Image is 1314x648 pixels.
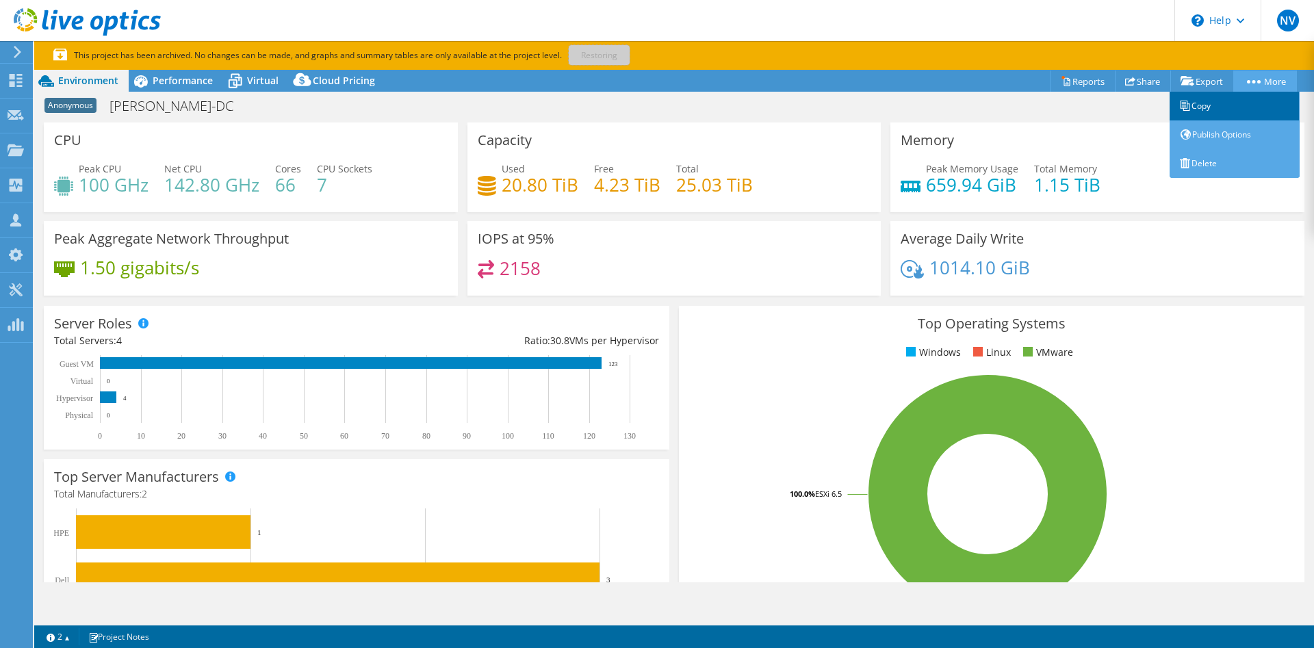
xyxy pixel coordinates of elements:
[1170,149,1300,178] a: Delete
[1170,92,1300,120] a: Copy
[164,162,202,175] span: Net CPU
[53,528,69,538] text: HPE
[1115,70,1171,92] a: Share
[123,395,127,402] text: 4
[103,99,255,114] h1: [PERSON_NAME]-DC
[54,231,289,246] h3: Peak Aggregate Network Throughput
[55,575,69,585] text: Dell
[53,48,724,63] p: This project has been archived. No changes can be made, and graphs and summary tables are only av...
[929,260,1030,275] h4: 1014.10 GiB
[901,231,1024,246] h3: Average Daily Write
[142,487,147,500] span: 2
[422,431,430,441] text: 80
[65,411,93,420] text: Physical
[80,260,199,275] h4: 1.50 gigabits/s
[970,345,1011,360] li: Linux
[1020,345,1073,360] li: VMware
[54,469,219,484] h3: Top Server Manufacturers
[676,177,753,192] h4: 25.03 TiB
[79,628,159,645] a: Project Notes
[1277,10,1299,31] span: NV
[594,177,660,192] h4: 4.23 TiB
[37,628,79,645] a: 2
[1191,14,1204,27] svg: \n
[340,431,348,441] text: 60
[926,162,1018,175] span: Peak Memory Usage
[56,393,93,403] text: Hypervisor
[623,431,636,441] text: 130
[58,74,118,87] span: Environment
[478,231,554,246] h3: IOPS at 95%
[903,345,961,360] li: Windows
[676,162,699,175] span: Total
[300,431,308,441] text: 50
[583,431,595,441] text: 120
[259,431,267,441] text: 40
[275,177,301,192] h4: 66
[381,431,389,441] text: 70
[60,359,94,369] text: Guest VM
[1050,70,1116,92] a: Reports
[357,333,659,348] div: Ratio: VMs per Hypervisor
[107,412,110,419] text: 0
[98,431,102,441] text: 0
[502,162,525,175] span: Used
[608,361,618,367] text: 123
[1170,70,1234,92] a: Export
[1034,162,1097,175] span: Total Memory
[1233,70,1297,92] a: More
[313,74,375,87] span: Cloud Pricing
[689,316,1294,331] h3: Top Operating Systems
[790,489,815,499] tspan: 100.0%
[54,333,357,348] div: Total Servers:
[901,133,954,148] h3: Memory
[137,431,145,441] text: 10
[164,177,259,192] h4: 142.80 GHz
[54,133,81,148] h3: CPU
[478,133,532,148] h3: Capacity
[317,177,372,192] h4: 7
[247,74,279,87] span: Virtual
[116,334,122,347] span: 4
[54,316,132,331] h3: Server Roles
[926,177,1018,192] h4: 659.94 GiB
[500,261,541,276] h4: 2158
[594,162,614,175] span: Free
[153,74,213,87] span: Performance
[463,431,471,441] text: 90
[218,431,227,441] text: 30
[54,487,659,502] h4: Total Manufacturers:
[317,162,372,175] span: CPU Sockets
[177,431,185,441] text: 20
[70,376,94,386] text: Virtual
[502,431,514,441] text: 100
[257,528,261,536] text: 1
[79,162,121,175] span: Peak CPU
[815,489,842,499] tspan: ESXi 6.5
[107,378,110,385] text: 0
[502,177,578,192] h4: 20.80 TiB
[44,98,96,113] span: Anonymous
[550,334,569,347] span: 30.8
[606,575,610,584] text: 3
[275,162,301,175] span: Cores
[542,431,554,441] text: 110
[1034,177,1100,192] h4: 1.15 TiB
[79,177,149,192] h4: 100 GHz
[1170,120,1300,149] a: Publish Options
